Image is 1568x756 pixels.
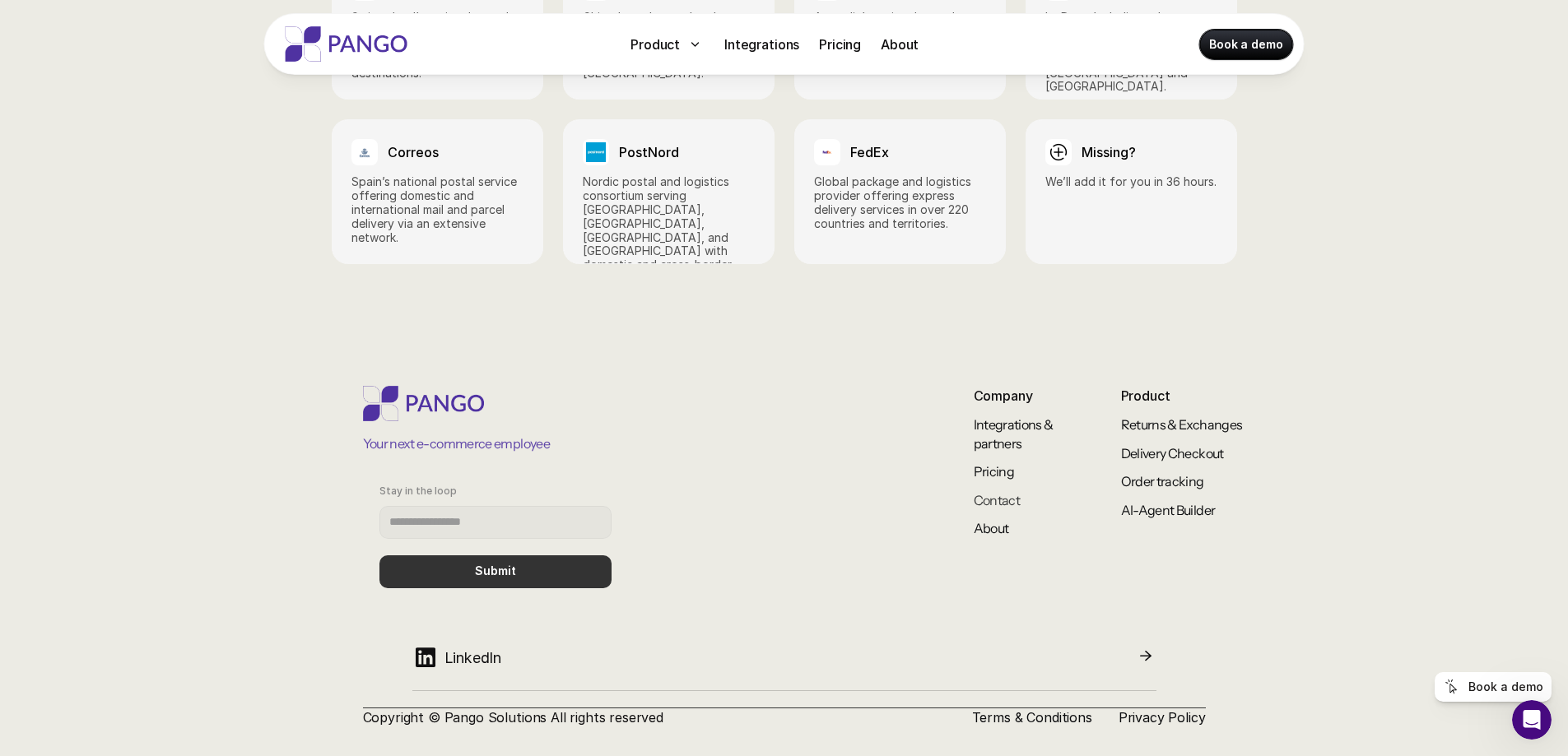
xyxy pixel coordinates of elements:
p: Spain’s national postal service offering domestic and international mail and parcel delivery via ... [351,175,523,244]
p: Pricing [819,35,861,54]
a: Contact [974,492,1021,508]
p: Global package and logistics provider offering express delivery services in over 220 countries an... [814,175,986,230]
p: Integrations [724,35,799,54]
h3: PostNord [619,145,679,160]
a: Pricing [974,463,1015,480]
button: Submit [379,555,612,588]
p: Book a demo [1209,36,1282,53]
a: Privacy Policy [1119,709,1206,726]
h3: Correos [388,145,439,160]
p: Company [974,386,1064,406]
a: Pricing [812,31,868,58]
a: Terms & Conditions [972,709,1092,726]
a: Book a demo [1435,672,1552,702]
p: Your next e-commerce employee [363,434,550,452]
p: About [881,35,919,54]
a: Delivery Checkout [1121,445,1224,461]
a: Returns & Exchanges [1121,416,1243,433]
p: Stay in the loop [379,485,457,497]
p: LinkedIn [444,647,502,669]
p: Copyright © Pango Solutions All rights reserved [363,708,946,726]
p: We’ll add it for you in 36 hours. [1045,175,1217,189]
p: Nordic postal and logistics consortium serving [GEOGRAPHIC_DATA], [GEOGRAPHIC_DATA], [GEOGRAPHIC_... [583,175,755,285]
h3: FedEx [850,145,889,160]
a: Integrations [718,31,806,58]
a: Order tracking [1121,473,1204,489]
input: Stay in the loop [379,506,612,539]
h3: Missing? [1082,145,1136,160]
p: Book a demo [1468,680,1543,694]
iframe: Intercom live chat [1512,700,1552,740]
p: Product [630,35,680,54]
a: About [874,31,925,58]
a: LinkedIn [412,638,1156,691]
a: Book a demo [1199,30,1292,59]
a: AI-Agent Builder [1121,502,1216,518]
a: Integrations & partners [974,416,1055,451]
a: About [974,520,1009,536]
p: Submit [475,564,516,578]
p: Product [1121,386,1254,406]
